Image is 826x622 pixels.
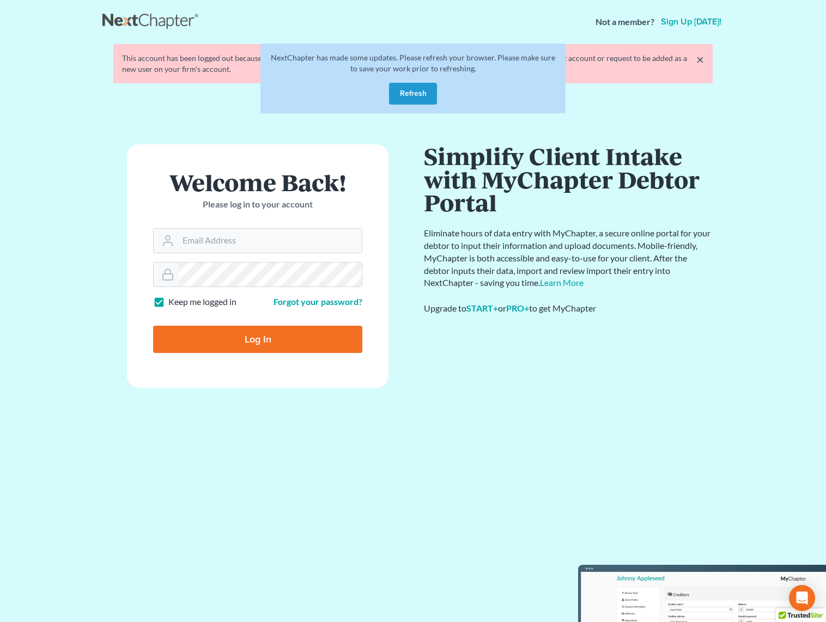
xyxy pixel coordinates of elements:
[596,16,654,28] strong: Not a member?
[696,53,704,66] a: ×
[271,53,555,73] span: NextChapter has made some updates. Please refresh your browser. Please make sure to save your wor...
[389,83,437,105] button: Refresh
[122,53,704,75] div: This account has been logged out because someone new has initiated a new session with the same lo...
[506,303,529,313] a: PRO+
[540,277,584,288] a: Learn More
[178,229,362,253] input: Email Address
[274,296,362,307] a: Forgot your password?
[153,170,362,194] h1: Welcome Back!
[153,326,362,353] input: Log In
[424,302,713,315] div: Upgrade to or to get MyChapter
[659,17,724,26] a: Sign up [DATE]!
[168,296,236,308] label: Keep me logged in
[424,227,713,289] p: Eliminate hours of data entry with MyChapter, a secure online portal for your debtor to input the...
[153,198,362,211] p: Please log in to your account
[466,303,498,313] a: START+
[424,144,713,214] h1: Simplify Client Intake with MyChapter Debtor Portal
[789,585,815,611] div: Open Intercom Messenger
